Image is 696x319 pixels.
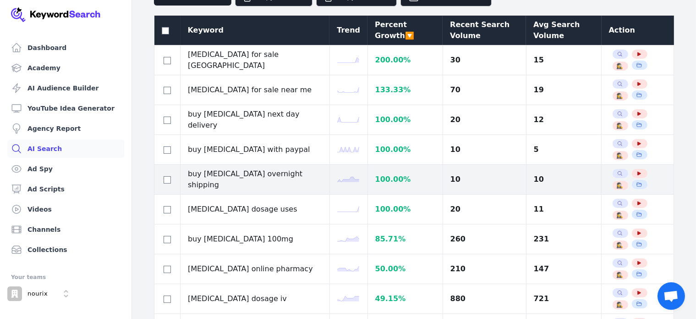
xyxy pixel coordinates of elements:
[450,19,519,41] div: Recent Search Volume
[450,174,519,185] div: 10
[7,99,124,118] a: YouTube Idea Generator
[450,234,519,245] div: 260
[375,174,435,185] div: 100.00 %
[181,224,330,254] td: buy [MEDICAL_DATA] 100mg
[181,75,330,105] td: [MEDICAL_DATA] for sale near me
[450,84,519,95] div: 70
[617,182,624,189] span: 🕵️‍♀️
[27,290,48,298] p: nourix
[534,174,594,185] div: 10
[7,180,124,198] a: Ad Scripts
[616,92,624,100] button: 🕵️‍♀️
[375,84,435,95] div: 133.33 %
[534,263,594,274] div: 147
[617,62,624,70] span: 🕵️‍♀️
[616,122,624,129] button: 🕵️‍♀️
[375,204,435,215] div: 100.00 %
[7,79,124,97] a: AI Audience Builder
[617,241,624,249] span: 🕵️‍♀️
[533,19,594,41] div: Avg Search Volume
[616,212,624,219] button: 🕵️‍♀️
[616,241,624,249] button: 🕵️‍♀️
[375,234,435,245] div: 85.71 %
[7,286,22,301] img: nourix
[181,45,330,75] td: [MEDICAL_DATA] for sale [GEOGRAPHIC_DATA]
[181,254,330,284] td: [MEDICAL_DATA] online pharmacy
[450,55,519,66] div: 30
[7,241,124,259] a: Collections
[534,55,594,66] div: 15
[181,195,330,224] td: [MEDICAL_DATA] dosage uses
[450,114,519,125] div: 20
[534,114,594,125] div: 12
[375,55,435,66] div: 200.00 %
[609,25,667,36] div: Action
[7,140,124,158] a: AI Search
[181,135,330,165] td: buy [MEDICAL_DATA] with paypal
[616,271,624,279] button: 🕵️‍♀️
[534,204,594,215] div: 11
[617,212,624,219] span: 🕵️‍♀️
[534,293,594,304] div: 721
[7,220,124,239] a: Channels
[11,272,121,283] div: Your teams
[7,59,124,77] a: Academy
[616,62,624,70] button: 🕵️‍♀️
[375,114,435,125] div: 100.00 %
[617,152,624,159] span: 🕵️‍♀️
[534,234,594,245] div: 231
[616,152,624,159] button: 🕵️‍♀️
[181,105,330,135] td: buy [MEDICAL_DATA] next day delivery
[7,200,124,218] a: Videos
[11,7,101,22] img: Your Company
[375,144,435,155] div: 100.00 %
[450,263,519,274] div: 210
[450,293,519,304] div: 880
[375,293,435,304] div: 49.15 %
[375,19,435,41] div: Percent Growth 🔽
[181,165,330,195] td: buy [MEDICAL_DATA] overnight shipping
[534,84,594,95] div: 19
[7,119,124,138] a: Agency Report
[617,92,624,100] span: 🕵️‍♀️
[450,144,519,155] div: 10
[617,301,624,308] span: 🕵️‍♀️
[7,286,73,301] button: Open organization switcher
[375,263,435,274] div: 50.00 %
[616,301,624,308] button: 🕵️‍♀️
[450,204,519,215] div: 20
[617,122,624,129] span: 🕵️‍♀️
[7,39,124,57] a: Dashboard
[181,284,330,314] td: [MEDICAL_DATA] dosage iv
[534,144,594,155] div: 5
[188,25,323,36] div: Keyword
[617,271,624,279] span: 🕵️‍♀️
[337,25,360,36] div: Trend
[616,182,624,189] button: 🕵️‍♀️
[658,282,685,310] a: Open chat
[7,160,124,178] a: Ad Spy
